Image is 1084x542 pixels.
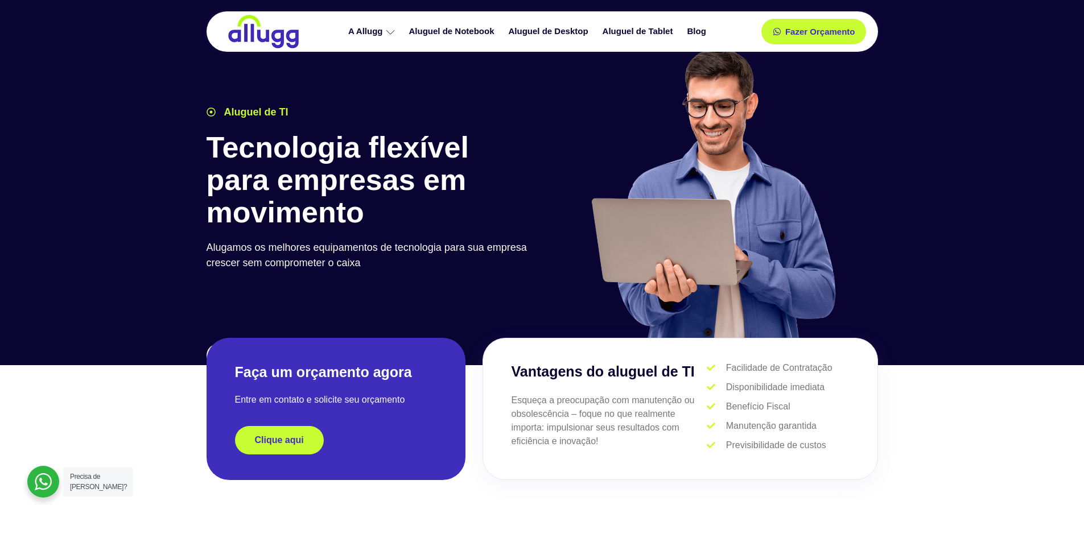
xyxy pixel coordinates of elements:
span: Disponibilidade imediata [723,380,825,394]
a: Aluguel de Desktop [503,22,597,42]
p: Entre em contato e solicite seu orçamento [235,393,437,407]
a: A Allugg [343,22,403,42]
h2: Faça um orçamento agora [235,363,437,382]
h1: Tecnologia flexível para empresas em movimento [207,131,537,229]
p: Alugamos os melhores equipamentos de tecnologia para sua empresa crescer sem comprometer o caixa [207,240,537,271]
a: Fazer Orçamento [761,19,867,44]
span: Clique aqui [255,436,304,445]
a: Aluguel de Tablet [597,22,682,42]
span: Fazer Orçamento [785,27,855,36]
p: Esqueça a preocupação com manutenção ou obsolescência – foque no que realmente importa: impulsion... [512,394,707,448]
span: Manutenção garantida [723,419,817,433]
img: locação de TI é Allugg [226,14,300,49]
a: Blog [681,22,714,42]
iframe: Chat Widget [1027,487,1084,542]
span: Precisa de [PERSON_NAME]? [70,473,127,491]
span: Benefício Fiscal [723,400,790,413]
span: Facilidade de Contratação [723,361,832,375]
span: Previsibilidade de custos [723,438,826,452]
a: Clique aqui [235,426,324,454]
a: Aluguel de Notebook [403,22,503,42]
span: Aluguel de TI [221,105,288,120]
h3: Vantagens do aluguel de TI [512,361,707,383]
img: aluguel de ti para startups [587,48,838,338]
